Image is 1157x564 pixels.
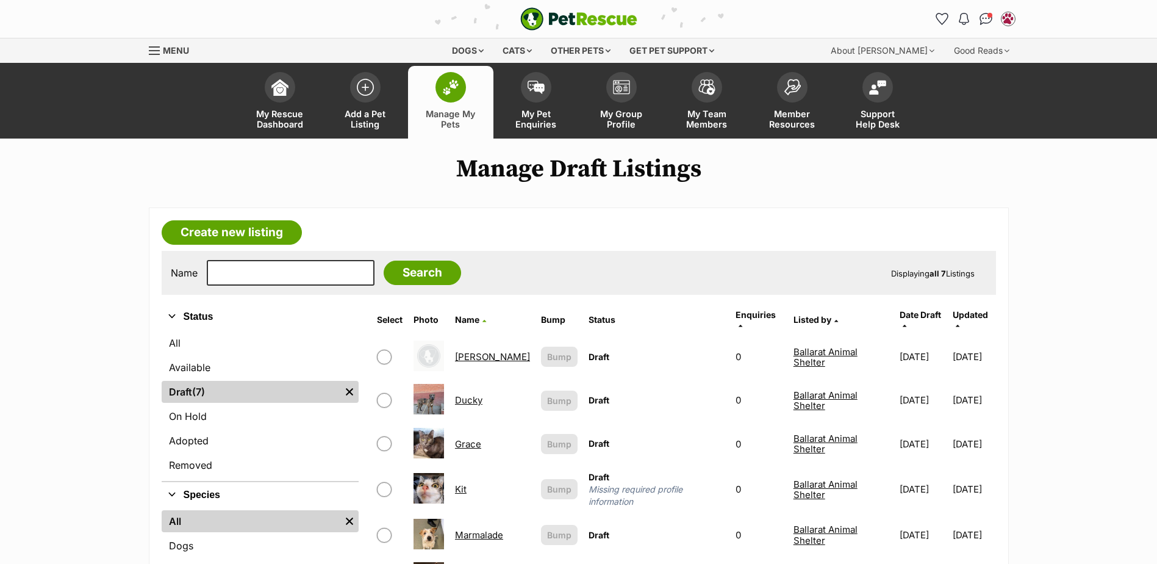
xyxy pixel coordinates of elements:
span: Bump [547,438,571,450]
th: Status [584,305,729,334]
a: Ballarat Animal Shelter [793,524,858,546]
a: Favourites [933,9,952,29]
span: Menu [163,45,189,56]
button: Bump [541,525,578,545]
span: My Rescue Dashboard [253,109,307,129]
th: Bump [536,305,582,334]
a: Create new listing [162,220,302,245]
button: Bump [541,434,578,454]
span: Draft [589,438,609,449]
a: Updated [953,309,988,330]
a: Kit [455,483,467,495]
strong: all 7 [930,269,946,278]
span: translation missing: en.admin.listings.index.attributes.enquiries [736,309,776,320]
div: Other pets [542,38,619,63]
span: Missing required profile information [589,483,725,508]
td: 0 [731,379,787,421]
span: My Team Members [679,109,734,129]
a: Dogs [162,535,359,557]
a: Ballarat Animal Shelter [793,389,858,411]
td: [DATE] [953,379,995,421]
span: Draft [589,395,609,405]
span: translation missing: en.admin.listings.index.attributes.date_draft [900,309,941,320]
a: Ballarat Animal Shelter [793,433,858,455]
button: Species [162,487,359,503]
a: On Hold [162,405,359,427]
label: Name [171,267,198,278]
img: pet-enquiries-icon-7e3ad2cf08bfb03b45e93fb7055b45f3efa6380592205ae92323e6603595dc1f.svg [528,81,545,94]
span: My Group Profile [594,109,649,129]
img: dashboard-icon-eb2f2d2d3e046f16d808141f083e7271f6b2e854fb5c12c21221c1fb7104beca.svg [271,79,288,96]
span: Add a Pet Listing [338,109,393,129]
a: Marmalade [455,529,503,541]
a: Date Draft [900,309,941,330]
a: Support Help Desk [835,66,920,139]
td: 0 [731,423,787,465]
th: Select [372,305,407,334]
div: Good Reads [945,38,1018,63]
span: My Pet Enquiries [509,109,564,129]
button: Bump [541,479,578,499]
a: Ducky [455,394,482,406]
span: Manage My Pets [423,109,478,129]
img: logo-e224e6f780fb5917bec1dbf3a21bbac754714ae5b6737aabdf751b685950b380.svg [520,7,637,31]
img: team-members-icon-5396bd8760b3fe7c0b43da4ab00e1e3bb1a5d9ba89233759b79545d2d3fc5d0d.svg [698,79,715,95]
div: About [PERSON_NAME] [822,38,943,63]
button: Bump [541,347,578,367]
a: All [162,332,359,354]
a: Adopted [162,430,359,452]
span: Draft [589,472,609,482]
div: Dogs [443,38,492,63]
img: group-profile-icon-3fa3cf56718a62981997c0bc7e787c4b2cf8bcc04b72c1350f741eb67cf2f40e.svg [613,80,630,95]
button: Notifications [955,9,974,29]
a: Draft [162,381,340,403]
span: Draft [589,352,609,362]
span: Bump [547,529,571,541]
a: Remove filter [340,510,359,532]
td: [DATE] [895,336,951,378]
img: add-pet-listing-icon-0afa8454b4691262ce3f59096e99ab1cd57d4a30225e0717b998d2c9b9846f56.svg [357,79,374,96]
img: Chester [414,341,444,371]
a: My Pet Enquiries [493,66,579,139]
a: Listed by [793,314,838,325]
button: Status [162,309,359,325]
span: Support Help Desk [850,109,905,129]
img: notifications-46538b983faf8c2785f20acdc204bb7945ddae34d4c08c2a6579f10ce5e182be.svg [959,13,969,25]
td: [DATE] [895,379,951,421]
span: Displaying Listings [891,269,975,278]
img: manage-my-pets-icon-02211641906a0b7f246fdf0571729dbe1e7629f14944591b6c1af311fb30b64b.svg [442,79,459,95]
div: Status [162,330,359,481]
a: My Group Profile [579,66,664,139]
a: Menu [149,38,198,60]
a: All [162,510,340,532]
a: Available [162,356,359,378]
td: 0 [731,466,787,513]
a: My Rescue Dashboard [237,66,323,139]
td: 0 [731,336,787,378]
span: (7) [192,385,205,399]
a: Ballarat Animal Shelter [793,346,858,368]
td: [DATE] [953,423,995,465]
a: Name [455,314,486,325]
td: [DATE] [953,514,995,556]
div: Get pet support [621,38,723,63]
span: Listed by [793,314,831,325]
td: [DATE] [953,336,995,378]
a: Remove filter [340,381,359,403]
span: Bump [547,483,571,496]
a: Removed [162,454,359,476]
button: Bump [541,391,578,411]
a: Conversations [976,9,996,29]
a: Grace [455,438,481,450]
span: Updated [953,309,988,320]
td: [DATE] [895,514,951,556]
div: Cats [494,38,540,63]
img: chat-41dd97257d64d25036548639549fe6c8038ab92f7586957e7f3b1b290dea8141.svg [980,13,992,25]
th: Photo [409,305,449,334]
span: Draft [589,530,609,540]
a: Member Resources [750,66,835,139]
td: [DATE] [953,466,995,513]
a: Add a Pet Listing [323,66,408,139]
td: [DATE] [895,423,951,465]
a: Enquiries [736,309,776,330]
